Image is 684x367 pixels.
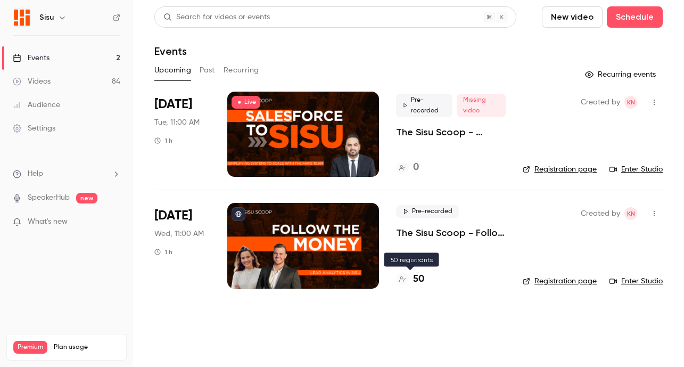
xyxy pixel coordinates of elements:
[154,62,191,79] button: Upcoming
[232,96,260,109] span: Live
[13,341,47,354] span: Premium
[396,126,506,138] a: The Sisu Scoop - Simplifying Systems to Scale with the Faris Team
[624,207,637,220] span: Kaela Nichol
[39,12,54,23] h6: Sisu
[28,192,70,203] a: SpeakerHub
[13,123,55,134] div: Settings
[542,6,603,28] button: New video
[396,272,424,287] a: 50
[523,164,597,175] a: Registration page
[28,216,68,227] span: What's new
[609,276,663,287] a: Enter Studio
[154,117,200,128] span: Tue, 11:00 AM
[154,229,204,239] span: Wed, 11:00 AM
[581,207,620,220] span: Created by
[457,94,506,117] span: Missing video
[627,207,635,220] span: KN
[396,205,459,218] span: Pre-recorded
[154,96,192,113] span: [DATE]
[154,203,210,288] div: Aug 13 Wed, 11:00 AM (America/Denver)
[396,160,419,175] a: 0
[580,66,663,83] button: Recurring events
[154,45,187,58] h1: Events
[154,92,210,177] div: Aug 12 Tue, 11:00 AM (America/Denver)
[76,193,97,203] span: new
[13,168,120,180] li: help-dropdown-opener
[54,343,120,352] span: Plan usage
[581,96,620,109] span: Created by
[13,100,60,110] div: Audience
[396,226,506,239] a: The Sisu Scoop - Follow the Money - Lead Analytics in [GEOGRAPHIC_DATA]
[154,136,172,145] div: 1 h
[200,62,215,79] button: Past
[413,272,424,287] h4: 50
[523,276,597,287] a: Registration page
[627,96,635,109] span: KN
[413,160,419,175] h4: 0
[609,164,663,175] a: Enter Studio
[154,248,172,256] div: 1 h
[28,168,43,180] span: Help
[154,207,192,224] span: [DATE]
[163,12,270,23] div: Search for videos or events
[13,53,50,63] div: Events
[224,62,259,79] button: Recurring
[624,96,637,109] span: Kaela Nichol
[607,6,663,28] button: Schedule
[13,76,51,87] div: Videos
[396,94,452,117] span: Pre-recorded
[13,9,30,26] img: Sisu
